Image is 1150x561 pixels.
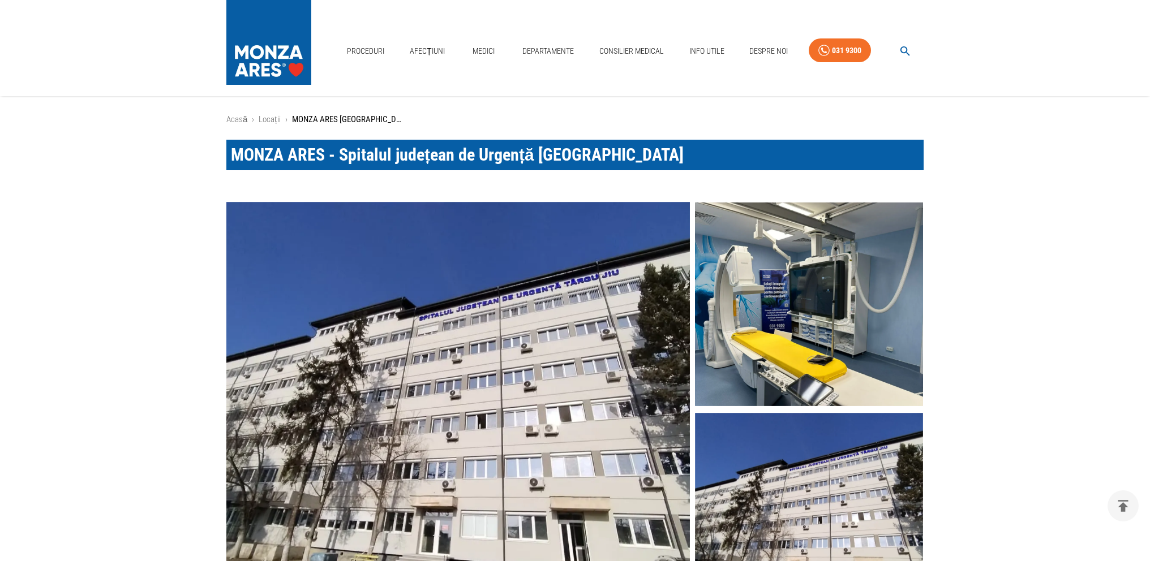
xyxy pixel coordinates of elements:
[518,40,578,63] a: Departamente
[226,113,924,126] nav: breadcrumb
[292,113,405,126] p: MONZA ARES [GEOGRAPHIC_DATA]
[259,114,280,124] a: Locații
[342,40,389,63] a: Proceduri
[809,38,871,63] a: 031 9300
[231,145,684,165] span: MONZA ARES - Spitalul județean de Urgență [GEOGRAPHIC_DATA]
[685,40,729,63] a: Info Utile
[252,113,254,126] li: ›
[285,113,287,126] li: ›
[226,114,247,124] a: Acasă
[1108,490,1139,521] button: delete
[832,44,861,58] div: 031 9300
[465,40,501,63] a: Medici
[595,40,668,63] a: Consilier Medical
[405,40,449,63] a: Afecțiuni
[745,40,792,63] a: Despre Noi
